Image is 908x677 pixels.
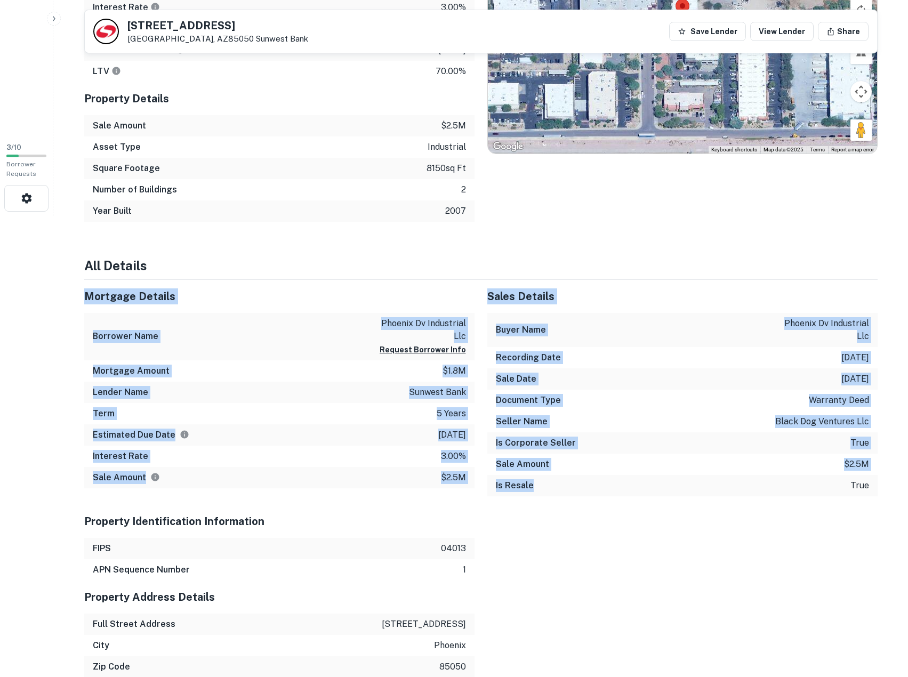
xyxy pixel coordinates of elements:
[93,563,190,576] h6: APN Sequence Number
[127,34,308,44] p: [GEOGRAPHIC_DATA], AZ85050
[93,141,141,154] h6: Asset Type
[818,22,869,41] button: Share
[93,471,160,484] h6: Sale Amount
[496,394,561,407] h6: Document Type
[6,160,36,178] span: Borrower Requests
[441,119,466,132] p: $2.5m
[441,542,466,555] p: 04013
[150,472,160,482] svg: The values displayed on the website are for informational purposes only and may be reported incor...
[428,141,466,154] p: industrial
[463,563,466,576] p: 1
[437,407,466,420] p: 5 years
[93,205,132,217] h6: Year Built
[439,660,466,673] p: 85050
[496,479,534,492] h6: Is Resale
[750,22,814,41] a: View Lender
[436,65,466,78] p: 70.00%
[93,330,158,343] h6: Borrower Name
[438,429,466,441] p: [DATE]
[84,513,475,529] h5: Property Identification Information
[711,146,757,154] button: Keyboard shortcuts
[427,162,466,175] p: 8150 sq ft
[93,1,160,14] h6: Interest Rate
[93,65,121,78] h6: LTV
[496,437,576,449] h6: Is Corporate Seller
[855,592,908,643] iframe: Chat Widget
[850,81,872,102] button: Map camera controls
[150,2,160,12] svg: The interest rates displayed on the website are for informational purposes only and may be report...
[93,386,148,399] h6: Lender Name
[443,365,466,377] p: $1.8m
[496,324,546,336] h6: Buyer Name
[380,343,466,356] button: Request Borrower Info
[93,618,175,631] h6: Full Street Address
[93,183,177,196] h6: Number of Buildings
[491,140,526,154] img: Google
[434,639,466,652] p: phoenix
[93,660,130,673] h6: Zip Code
[93,162,160,175] h6: Square Footage
[441,450,466,463] p: 3.00%
[256,34,308,43] a: Sunwest Bank
[844,458,869,471] p: $2.5m
[93,542,111,555] h6: FIPS
[84,256,878,275] h4: All Details
[180,430,189,439] svg: Estimate is based on a standard schedule for this type of loan.
[487,288,878,304] h5: Sales Details
[764,147,803,152] span: Map data ©2025
[445,205,466,217] p: 2007
[850,119,872,141] button: Drag Pegman onto the map to open Street View
[775,415,869,428] p: black dog ventures llc
[382,618,466,631] p: [STREET_ADDRESS]
[409,386,466,399] p: sunwest bank
[809,394,869,407] p: warranty deed
[93,365,170,377] h6: Mortgage Amount
[461,183,466,196] p: 2
[496,351,561,364] h6: Recording Date
[111,66,121,76] svg: LTVs displayed on the website are for informational purposes only and may be reported incorrectly...
[773,317,869,343] p: phoenix dv industrial llc
[6,143,21,151] span: 3 / 10
[93,407,115,420] h6: Term
[831,147,874,152] a: Report a map error
[496,373,536,385] h6: Sale Date
[841,351,869,364] p: [DATE]
[84,91,475,107] h5: Property Details
[84,589,475,605] h5: Property Address Details
[370,317,466,343] p: phoenix dv industrial llc
[669,22,746,41] button: Save Lender
[496,458,549,471] h6: Sale Amount
[841,373,869,385] p: [DATE]
[850,437,869,449] p: true
[810,147,825,152] a: Terms (opens in new tab)
[84,288,475,304] h5: Mortgage Details
[491,140,526,154] a: Open this area in Google Maps (opens a new window)
[441,1,466,14] p: 3.00%
[496,415,548,428] h6: Seller Name
[441,471,466,484] p: $2.5m
[93,450,148,463] h6: Interest Rate
[93,119,146,132] h6: Sale Amount
[850,43,872,64] button: Tilt map
[127,20,308,31] h5: [STREET_ADDRESS]
[93,429,189,441] h6: Estimated Due Date
[850,479,869,492] p: true
[93,639,109,652] h6: City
